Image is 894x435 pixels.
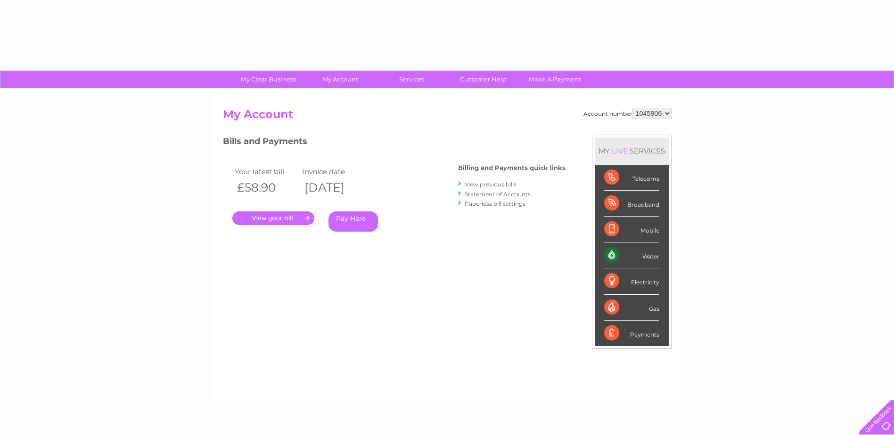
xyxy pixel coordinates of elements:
[583,108,672,119] div: Account number
[300,178,368,197] th: [DATE]
[223,135,566,151] h3: Bills and Payments
[373,71,451,88] a: Services
[604,191,659,217] div: Broadband
[595,137,669,164] div: MY SERVICES
[328,211,378,232] a: Pay Here
[301,71,379,88] a: My Account
[604,242,659,268] div: Water
[458,164,566,171] h4: Billing and Payments quick links
[465,181,517,188] a: View previous bills
[232,178,300,197] th: £58.90
[465,200,525,207] a: Paperless bill settings
[232,165,300,178] td: Your latest bill
[465,191,531,198] a: Statement of Accounts
[604,295,659,321] div: Gas
[604,321,659,346] div: Payments
[610,146,630,155] div: LIVE
[604,165,659,191] div: Telecoms
[444,71,522,88] a: Customer Help
[300,165,368,178] td: Invoice date
[223,108,672,126] h2: My Account
[604,217,659,242] div: Mobile
[516,71,594,88] a: Make A Payment
[230,71,307,88] a: My Clear Business
[604,268,659,294] div: Electricity
[232,211,314,225] a: .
